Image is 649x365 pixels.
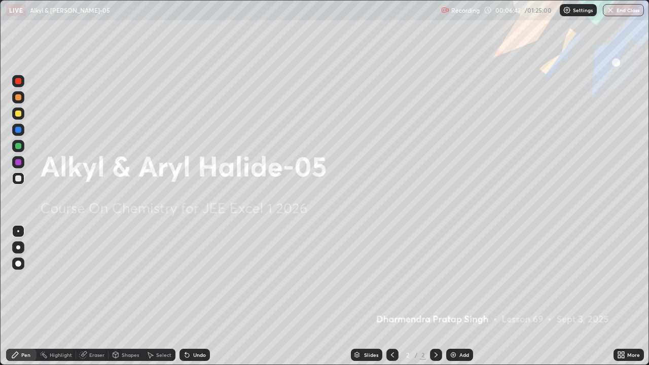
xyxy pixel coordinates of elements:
div: Select [156,352,171,357]
button: End Class [603,4,644,16]
p: Recording [451,7,480,14]
img: end-class-cross [606,6,615,14]
p: LIVE [9,6,23,14]
div: Slides [364,352,378,357]
div: Shapes [122,352,139,357]
div: Highlight [50,352,72,357]
img: recording.375f2c34.svg [441,6,449,14]
div: Pen [21,352,30,357]
p: Settings [573,8,593,13]
div: More [627,352,640,357]
img: add-slide-button [449,351,457,359]
div: 2 [403,352,413,358]
img: class-settings-icons [563,6,571,14]
p: Alkyl & [PERSON_NAME]-05 [30,6,110,14]
div: Add [459,352,469,357]
div: / [415,352,418,358]
div: 2 [420,350,426,359]
div: Eraser [89,352,104,357]
div: Undo [193,352,206,357]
